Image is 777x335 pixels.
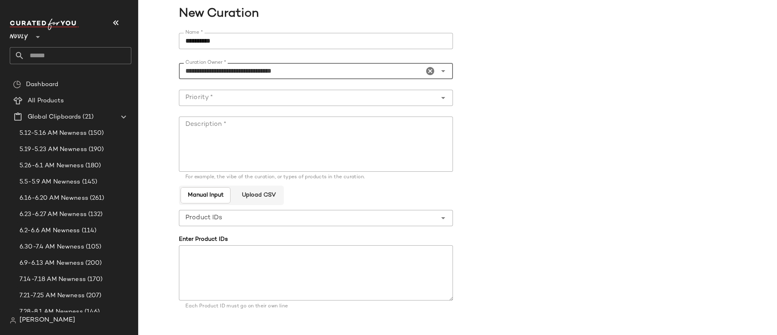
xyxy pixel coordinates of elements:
[138,5,772,23] span: New Curation
[13,80,21,89] img: svg%3e
[81,112,94,122] span: (21)
[83,307,100,317] span: (146)
[88,194,104,203] span: (261)
[187,192,224,199] span: Manual Input
[80,226,97,236] span: (114)
[20,307,83,317] span: 7.28-8.1 AM Newness
[185,213,222,223] span: Product IDs
[20,259,84,268] span: 6.9-6.13 AM Newness
[81,177,98,187] span: (145)
[195,310,235,333] label: Exact Match
[10,317,16,324] img: svg%3e
[28,112,81,122] span: Global Clipboards
[438,93,448,103] i: Open
[84,242,102,252] span: (105)
[84,161,101,171] span: (180)
[84,259,102,268] span: (200)
[179,235,453,244] div: Enter Product IDs
[10,28,28,42] span: Nuuly
[86,275,103,284] span: (170)
[20,226,80,236] span: 6.2-6.6 AM Newness
[20,316,75,325] span: [PERSON_NAME]
[20,129,87,138] span: 5.12-5.16 AM Newness
[26,80,58,89] span: Dashboard
[241,192,275,199] span: Upload CSV
[20,177,81,187] span: 5.5-5.9 AM Newness
[87,210,103,219] span: (132)
[20,194,88,203] span: 6.16-6.20 AM Newness
[87,129,104,138] span: (150)
[438,66,448,76] i: Open
[20,291,85,300] span: 7.21-7.25 AM Newness
[20,145,87,154] span: 5.19-5.23 AM Newness
[185,175,446,180] div: For example, the vibe of the curation, or types of products in the curation.
[87,145,104,154] span: (190)
[20,161,84,171] span: 5.26-6.1 AM Newness
[185,303,446,310] div: Each Product ID must go on their own line
[20,242,84,252] span: 6.30-7.4 AM Newness
[10,19,79,30] img: cfy_white_logo.C9jOOHJF.svg
[20,275,86,284] span: 7.14-7.18 AM Newness
[181,187,231,203] button: Manual Input
[20,210,87,219] span: 6.23-6.27 AM Newness
[28,96,64,106] span: All Products
[235,187,282,203] button: Upload CSV
[425,66,435,76] i: Clear Curation Owner *
[85,291,102,300] span: (207)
